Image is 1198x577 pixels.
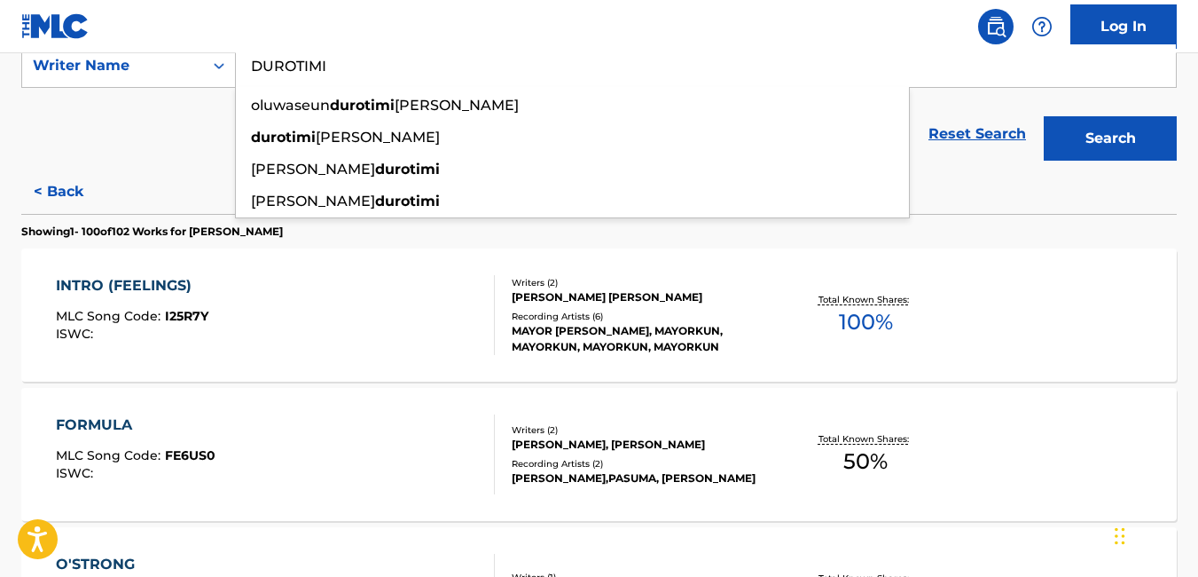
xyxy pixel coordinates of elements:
[1031,16,1053,37] img: help
[251,161,375,178] span: [PERSON_NAME]
[512,470,769,486] div: [PERSON_NAME],PASUMA, [PERSON_NAME]
[56,415,215,436] div: FORMULA
[251,97,330,114] span: oluwaseun
[21,13,90,39] img: MLC Logo
[818,432,913,446] p: Total Known Shares:
[839,306,893,338] span: 100 %
[1109,492,1198,577] iframe: Chat Widget
[512,276,769,289] div: Writers ( 2 )
[56,465,98,481] span: ISWC :
[512,310,769,323] div: Recording Artists ( 6 )
[330,97,395,114] strong: durotimi
[1115,510,1125,563] div: Drag
[1070,4,1177,49] a: Log In
[251,129,316,146] strong: durotimi
[21,249,1177,382] a: INTRO (FEELINGS)MLC Song Code:I25R7YISWC:Writers (2)[PERSON_NAME] [PERSON_NAME]Recording Artists ...
[56,275,208,296] div: INTRO (FEELINGS)
[21,388,1177,521] a: FORMULAMLC Song Code:FE6US0ISWC:Writers (2)[PERSON_NAME], [PERSON_NAME]Recording Artists (2)[PERS...
[395,97,519,114] span: [PERSON_NAME]
[375,193,440,209] strong: durotimi
[56,447,165,463] span: MLC Song Code :
[56,308,165,324] span: MLC Song Code :
[56,326,98,342] span: ISWC :
[21,43,1177,170] form: Search Form
[843,446,888,478] span: 50 %
[316,129,440,146] span: [PERSON_NAME]
[33,55,192,76] div: Writer Name
[512,323,769,355] div: MAYOR [PERSON_NAME], MAYORKUN, MAYORKUN, MAYORKUN, MAYORKUN
[512,423,769,437] div: Writers ( 2 )
[512,457,769,470] div: Recording Artists ( 2 )
[251,193,375,209] span: [PERSON_NAME]
[165,447,215,463] span: FE6US0
[56,554,218,575] div: O'STRONG
[818,293,913,306] p: Total Known Shares:
[165,308,208,324] span: I25R7Y
[21,224,283,240] p: Showing 1 - 100 of 102 Works for [PERSON_NAME]
[21,170,128,214] button: < Back
[512,437,769,453] div: [PERSON_NAME], [PERSON_NAME]
[1044,116,1177,161] button: Search
[1024,9,1060,44] div: Help
[512,289,769,305] div: [PERSON_NAME] [PERSON_NAME]
[978,9,1014,44] a: Public Search
[985,16,1006,37] img: search
[375,161,440,178] strong: durotimi
[920,115,1035,154] a: Reset Search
